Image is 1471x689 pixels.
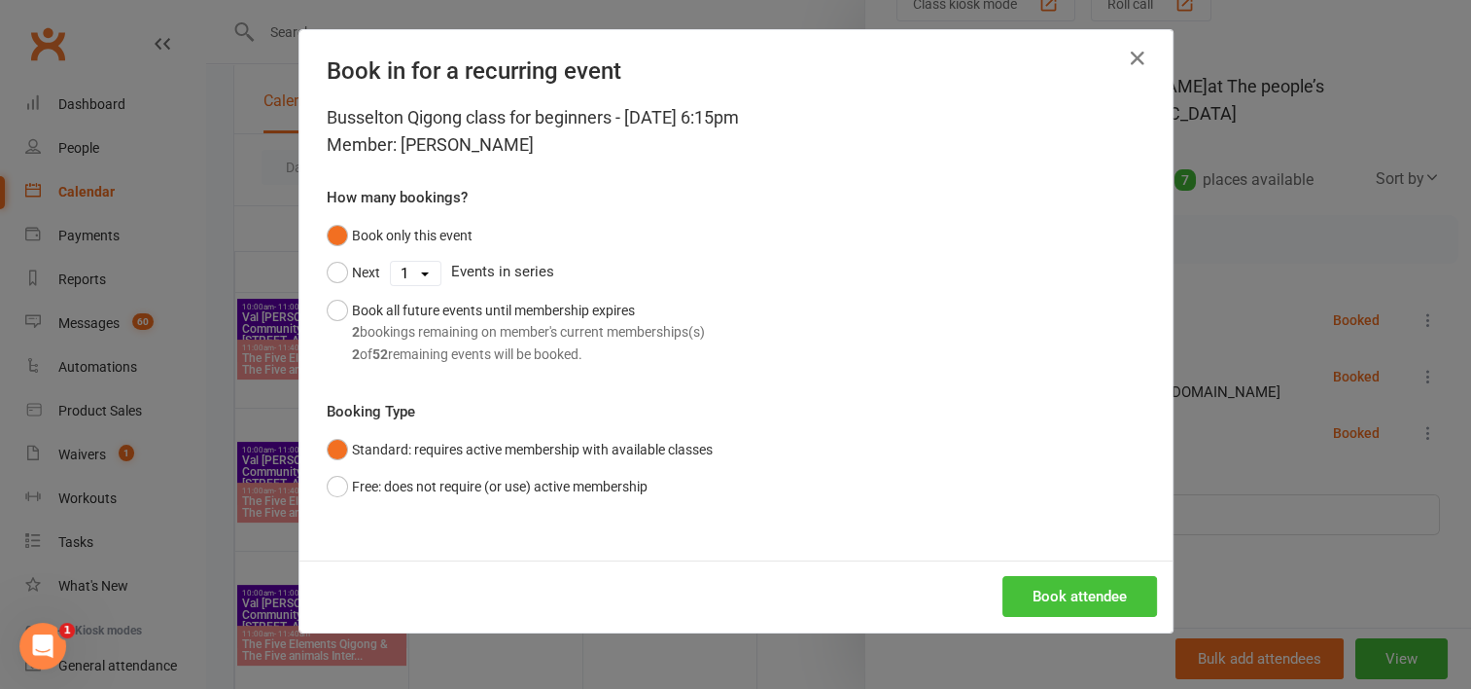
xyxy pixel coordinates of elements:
strong: 52 [372,346,388,362]
button: Free: does not require (or use) active membership [327,468,648,505]
span: 1 [59,623,75,638]
iframe: Intercom live chat [19,623,66,670]
button: Book only this event [327,217,473,254]
label: Booking Type [327,400,415,423]
div: Book all future events until membership expires [352,300,705,365]
button: Book attendee [1002,576,1157,617]
button: Close [1122,43,1153,74]
button: Book all future events until membership expires2bookings remaining on member's current membership... [327,292,705,373]
label: How many bookings? [327,186,468,209]
div: Events in series [327,254,1145,291]
div: bookings remaining on member's current memberships(s) of remaining events will be booked. [352,321,705,365]
strong: 2 [352,346,360,362]
h4: Book in for a recurring event [327,57,1145,85]
button: Next [327,254,380,291]
button: Standard: requires active membership with available classes [327,431,713,468]
div: Busselton Qigong class for beginners - [DATE] 6:15pm Member: [PERSON_NAME] [327,104,1145,159]
strong: 2 [352,324,360,340]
